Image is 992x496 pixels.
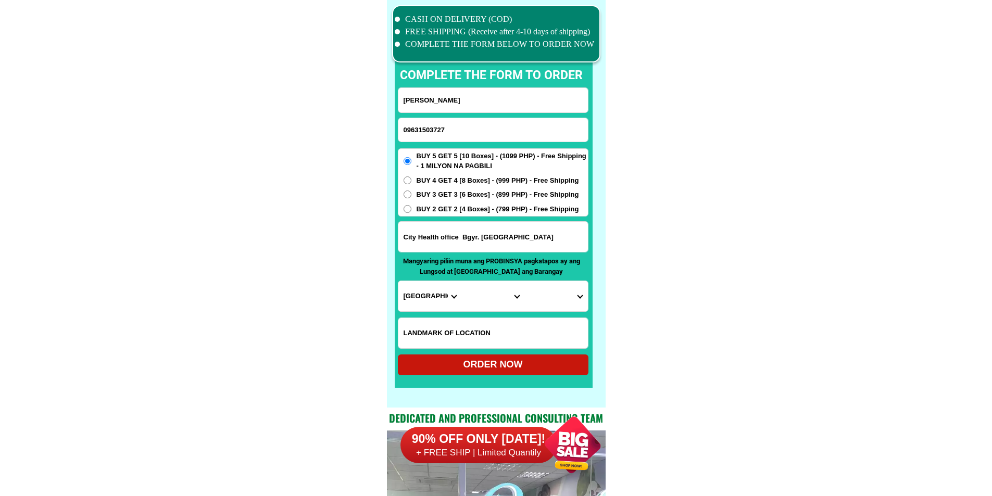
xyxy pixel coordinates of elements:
input: Input phone_number [398,118,588,142]
select: Select province [398,281,461,311]
span: BUY 5 GET 5 [10 Boxes] - (1099 PHP) - Free Shipping - 1 MILYON NA PAGBILI [417,151,588,171]
input: BUY 4 GET 4 [8 Boxes] - (999 PHP) - Free Shipping [404,176,411,184]
div: ORDER NOW [398,358,588,372]
p: complete the form to order [390,67,593,85]
span: BUY 4 GET 4 [8 Boxes] - (999 PHP) - Free Shipping [417,175,579,186]
input: BUY 5 GET 5 [10 Boxes] - (1099 PHP) - Free Shipping - 1 MILYON NA PAGBILI [404,157,411,165]
li: CASH ON DELIVERY (COD) [395,13,595,26]
input: BUY 2 GET 2 [4 Boxes] - (799 PHP) - Free Shipping [404,205,411,213]
h6: 90% OFF ONLY [DATE]! [400,431,557,447]
span: BUY 3 GET 3 [6 Boxes] - (899 PHP) - Free Shipping [417,189,579,200]
p: Mangyaring piliin muna ang PROBINSYA pagkatapos ay ang Lungsod at [GEOGRAPHIC_DATA] ang Barangay [398,256,585,276]
select: Select district [461,281,524,311]
input: BUY 3 GET 3 [6 Boxes] - (899 PHP) - Free Shipping [404,190,411,198]
span: BUY 2 GET 2 [4 Boxes] - (799 PHP) - Free Shipping [417,204,579,214]
input: Input LANDMARKOFLOCATION [398,318,588,348]
li: COMPLETE THE FORM BELOW TO ORDER NOW [395,38,595,50]
h2: Dedicated and professional consulting team [387,410,606,426]
select: Select commune [524,281,587,311]
input: Input full_name [398,88,588,112]
input: Input address [398,222,588,252]
li: FREE SHIPPING (Receive after 4-10 days of shipping) [395,26,595,38]
h6: + FREE SHIP | Limited Quantily [400,447,557,459]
